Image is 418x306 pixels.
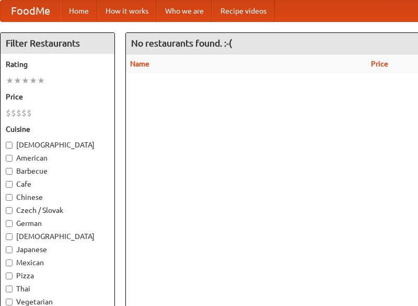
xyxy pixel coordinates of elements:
input: Japanese [6,246,13,253]
input: German [6,220,13,227]
input: Pizza [6,273,13,279]
li: ★ [21,75,29,86]
label: Chinese [6,192,109,202]
input: Czech / Slovak [6,207,13,214]
label: American [6,153,109,163]
a: How it works [97,1,157,21]
li: $ [21,107,27,119]
input: [DEMOGRAPHIC_DATA] [6,233,13,240]
ng-pluralize: No restaurants found. :-( [131,38,232,48]
label: German [6,218,109,229]
label: [DEMOGRAPHIC_DATA] [6,231,109,242]
li: $ [16,107,21,119]
a: Name [130,60,149,68]
h5: Rating [6,59,109,70]
li: $ [27,107,32,119]
input: Mexican [6,259,13,266]
input: Vegetarian [6,299,13,305]
label: Czech / Slovak [6,205,109,216]
h5: Price [6,92,109,102]
input: American [6,155,13,162]
input: [DEMOGRAPHIC_DATA] [6,142,13,149]
input: Thai [6,286,13,292]
li: ★ [14,75,21,86]
a: Home [61,1,97,21]
a: Price [371,60,388,68]
label: Japanese [6,244,109,255]
label: Thai [6,284,109,294]
a: Who we are [157,1,212,21]
a: FoodMe [1,1,61,21]
h4: Filter Restaurants [1,33,114,54]
li: $ [6,107,11,119]
a: Recipe videos [212,1,275,21]
li: ★ [29,75,37,86]
input: Chinese [6,194,13,201]
label: Cafe [6,179,109,189]
label: Mexican [6,257,109,268]
input: Cafe [6,181,13,188]
input: Barbecue [6,168,13,175]
label: Pizza [6,270,109,281]
li: ★ [37,75,45,86]
h5: Cuisine [6,124,109,134]
li: $ [11,107,16,119]
li: ★ [6,75,14,86]
label: Barbecue [6,166,109,176]
label: [DEMOGRAPHIC_DATA] [6,140,109,150]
